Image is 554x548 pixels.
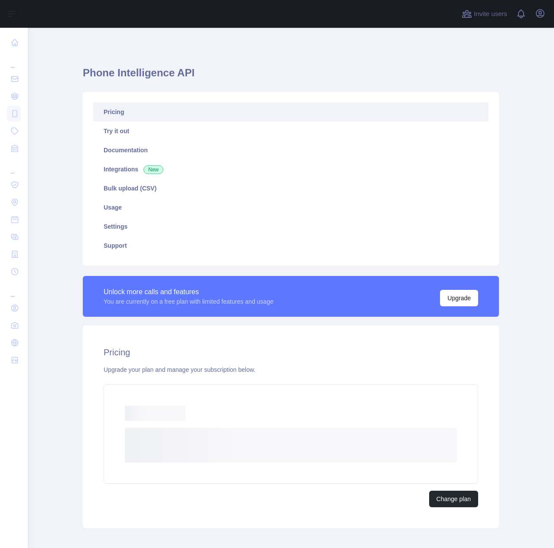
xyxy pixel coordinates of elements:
span: New [143,165,163,174]
a: Usage [93,198,489,217]
div: ... [7,158,21,175]
h1: Phone Intelligence API [83,66,499,87]
div: Unlock more calls and features [104,287,274,297]
div: You are currently on a free plan with limited features and usage [104,297,274,306]
a: Pricing [93,102,489,121]
button: Invite users [460,7,509,21]
div: Upgrade your plan and manage your subscription below. [104,365,478,374]
a: Try it out [93,121,489,141]
a: Bulk upload (CSV) [93,179,489,198]
button: Change plan [429,491,478,507]
a: Support [93,236,489,255]
button: Upgrade [440,290,478,306]
h2: Pricing [104,346,478,358]
a: Integrations New [93,160,489,179]
a: Documentation [93,141,489,160]
a: Settings [93,217,489,236]
div: ... [7,281,21,299]
div: ... [7,52,21,69]
span: Invite users [474,9,507,19]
